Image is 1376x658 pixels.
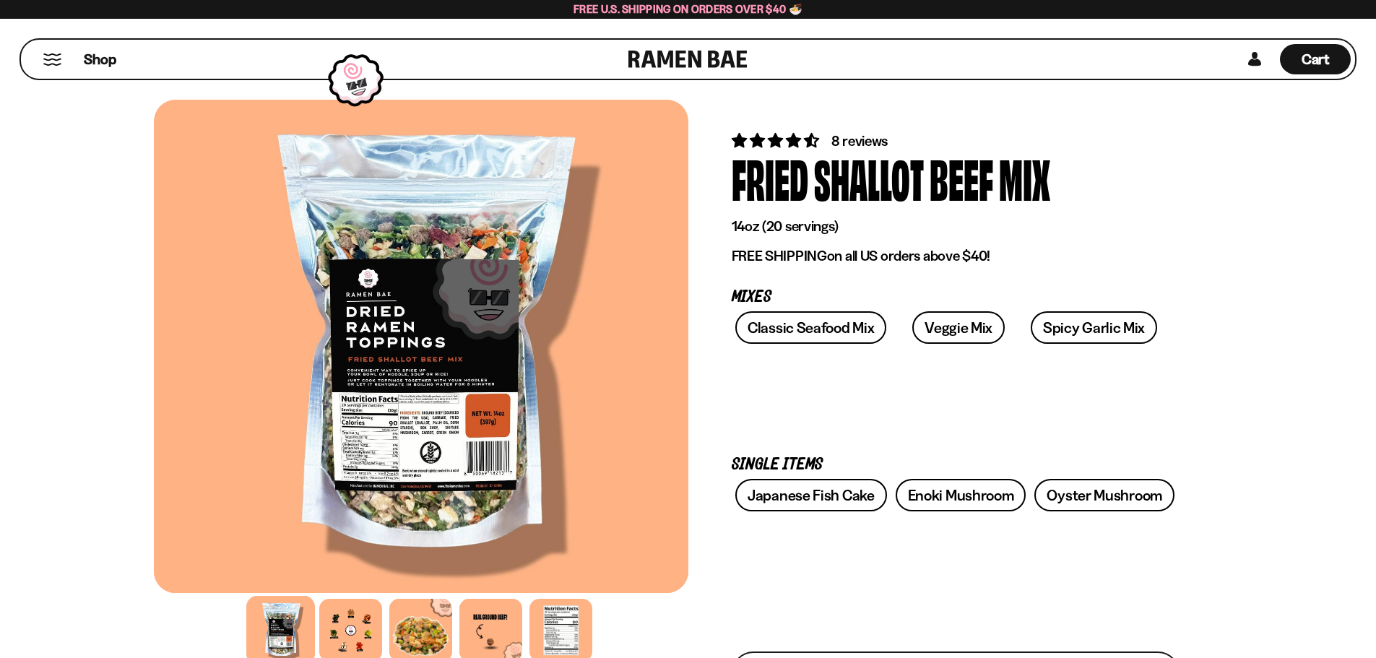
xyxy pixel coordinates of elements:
span: 8 reviews [831,132,888,150]
div: Mix [999,151,1050,205]
a: Enoki Mushroom [896,479,1026,511]
p: Mixes [732,290,1180,304]
a: Japanese Fish Cake [735,479,887,511]
a: Shop [84,44,116,74]
span: Free U.S. Shipping on Orders over $40 🍜 [574,2,802,16]
p: 14oz (20 servings) [732,217,1180,235]
strong: FREE SHIPPING [732,247,827,264]
a: Spicy Garlic Mix [1031,311,1157,344]
a: Classic Seafood Mix [735,311,886,344]
span: 4.62 stars [732,131,822,150]
a: Cart [1280,40,1351,79]
div: Fried [732,151,808,205]
div: Shallot [814,151,924,205]
p: on all US orders above $40! [732,247,1180,265]
a: Veggie Mix [912,311,1005,344]
a: Oyster Mushroom [1034,479,1174,511]
button: Mobile Menu Trigger [43,53,62,66]
span: Shop [84,50,116,69]
div: Beef [930,151,993,205]
p: Single Items [732,458,1180,472]
span: Cart [1302,51,1330,68]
